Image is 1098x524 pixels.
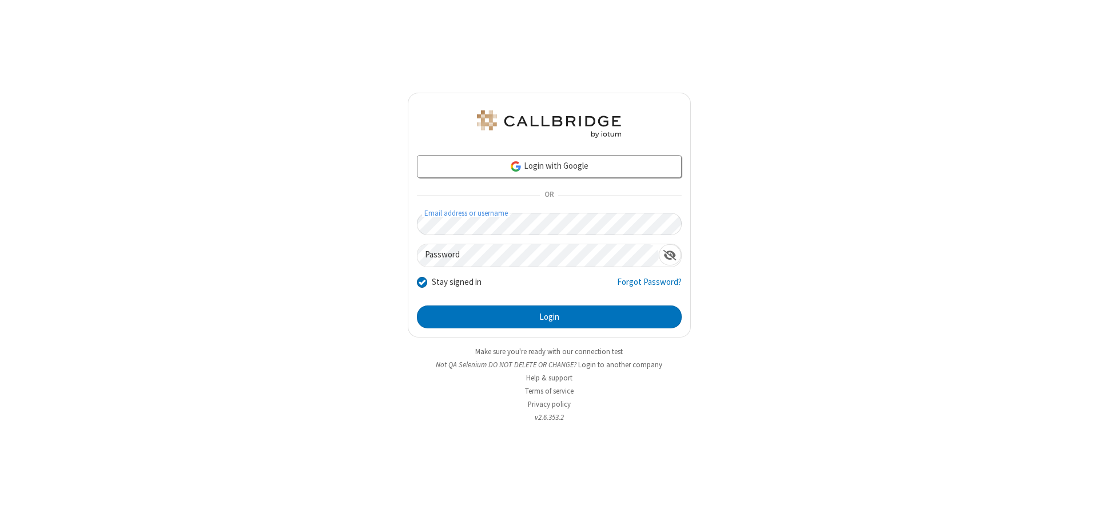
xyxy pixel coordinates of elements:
span: OR [540,188,558,204]
input: Password [417,244,659,267]
li: Not QA Selenium DO NOT DELETE OR CHANGE? [408,359,691,370]
a: Privacy policy [528,399,571,409]
img: QA Selenium DO NOT DELETE OR CHANGE [475,110,623,138]
button: Login to another company [578,359,662,370]
a: Forgot Password? [617,276,682,297]
li: v2.6.353.2 [408,412,691,423]
img: google-icon.png [510,160,522,173]
a: Help & support [526,373,572,383]
a: Login with Google [417,155,682,178]
div: Show password [659,244,681,265]
label: Stay signed in [432,276,482,289]
input: Email address or username [417,213,682,235]
button: Login [417,305,682,328]
a: Terms of service [525,386,574,396]
a: Make sure you're ready with our connection test [475,347,623,356]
